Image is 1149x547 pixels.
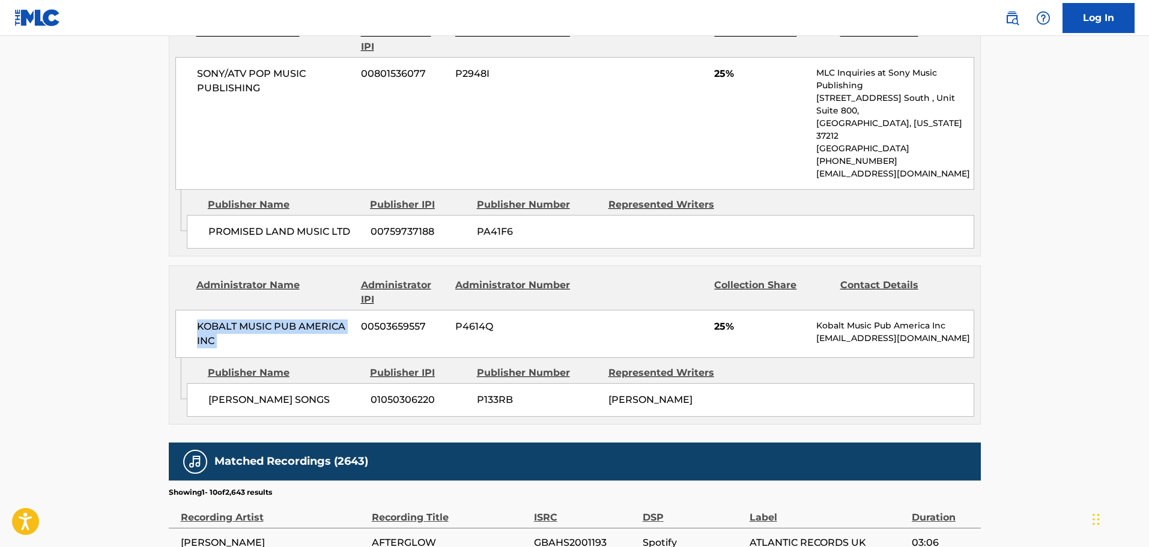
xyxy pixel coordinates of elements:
div: Help [1031,6,1055,30]
div: Duration [912,498,975,525]
iframe: Chat Widget [1089,489,1149,547]
p: Showing 1 - 10 of 2,643 results [169,487,272,498]
p: Kobalt Music Pub America Inc [816,319,973,332]
div: Collection Share [714,278,831,307]
span: 00503659557 [361,319,446,334]
p: [EMAIL_ADDRESS][DOMAIN_NAME] [816,332,973,345]
div: Collection Share [714,25,831,54]
p: MLC Inquiries at Sony Music Publishing [816,67,973,92]
a: Log In [1063,3,1135,33]
div: DSP [643,498,744,525]
div: Recording Title [372,498,528,525]
div: Publisher Name [208,366,361,380]
span: 25% [714,319,807,334]
div: ISRC [534,498,637,525]
p: [GEOGRAPHIC_DATA], [US_STATE] 37212 [816,117,973,142]
div: Administrator Number [455,25,572,54]
span: PROMISED LAND MUSIC LTD [208,225,362,239]
span: 00759737188 [371,225,468,239]
p: [STREET_ADDRESS] South , Unit Suite 800, [816,92,973,117]
span: 00801536077 [361,67,446,81]
div: Drag [1093,501,1100,537]
div: Administrator Name [196,25,352,54]
img: MLC Logo [14,9,61,26]
p: [GEOGRAPHIC_DATA] [816,142,973,155]
span: [PERSON_NAME] [608,394,693,405]
span: [PERSON_NAME] SONGS [208,393,362,407]
div: Publisher Number [477,366,599,380]
div: Publisher IPI [370,198,468,212]
span: 25% [714,67,807,81]
span: SONY/ATV POP MUSIC PUBLISHING [197,67,353,95]
div: Label [750,498,906,525]
div: Recording Artist [181,498,366,525]
div: Administrator IPI [361,278,446,307]
div: Contact Details [840,25,957,54]
div: Administrator Number [455,278,572,307]
img: Matched Recordings [188,455,202,469]
img: help [1036,11,1050,25]
p: [PHONE_NUMBER] [816,155,973,168]
span: P4614Q [455,319,572,334]
a: Public Search [1000,6,1024,30]
img: search [1005,11,1019,25]
span: PA41F6 [477,225,599,239]
span: P2948I [455,67,572,81]
span: KOBALT MUSIC PUB AMERICA INC [197,319,353,348]
div: Contact Details [840,278,957,307]
div: Administrator IPI [361,25,446,54]
div: Publisher Number [477,198,599,212]
div: Publisher IPI [370,366,468,380]
span: P133RB [477,393,599,407]
p: [EMAIL_ADDRESS][DOMAIN_NAME] [816,168,973,180]
h5: Matched Recordings (2643) [214,455,368,468]
div: Administrator Name [196,278,352,307]
div: Represented Writers [608,198,731,212]
span: 01050306220 [371,393,468,407]
div: Publisher Name [208,198,361,212]
div: Represented Writers [608,366,731,380]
